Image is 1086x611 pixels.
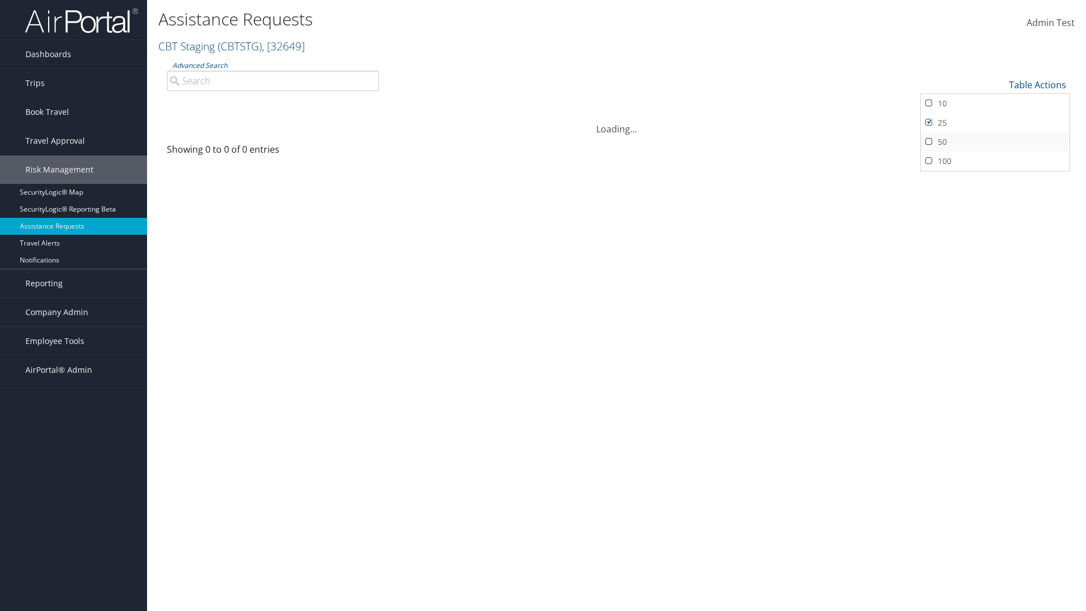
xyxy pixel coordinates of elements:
[25,40,71,68] span: Dashboards
[25,127,85,155] span: Travel Approval
[25,7,138,34] img: airportal-logo.png
[921,152,1070,171] a: 100
[25,269,63,298] span: Reporting
[25,156,93,184] span: Risk Management
[921,132,1070,152] a: 50
[25,69,45,97] span: Trips
[25,356,92,384] span: AirPortal® Admin
[25,298,88,326] span: Company Admin
[25,98,69,126] span: Book Travel
[921,94,1070,113] a: 10
[921,113,1070,132] a: 25
[25,327,84,355] span: Employee Tools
